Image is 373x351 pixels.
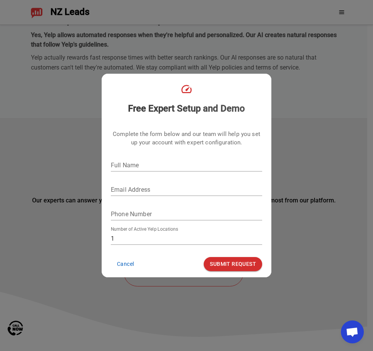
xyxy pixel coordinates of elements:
label: Number of Active Yelp Locations [111,226,178,233]
button: Submit Request [204,257,262,271]
p: Complete the form below and our team will help you set up your account with expert configuration. [111,130,262,147]
div: Free Expert Setup and Demo [108,102,265,115]
a: Open chat [341,320,364,343]
button: Cancel [111,258,140,270]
